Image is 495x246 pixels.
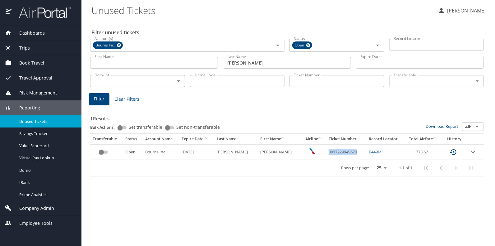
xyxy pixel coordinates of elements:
img: icon-airportal.png [6,6,12,18]
p: [PERSON_NAME] [445,7,486,14]
th: Last Name [214,134,258,144]
h3: 1 Results [90,111,484,122]
span: Open [292,42,308,49]
h2: Filter unused tickets [91,27,485,37]
button: Open [174,77,183,85]
th: Expire Date [179,134,214,144]
button: Filter [89,93,109,105]
button: sort [203,137,208,141]
span: Filter [94,95,104,103]
td: [PERSON_NAME] [214,144,258,160]
th: Ticket Number [326,134,366,144]
a: Download Report [426,123,458,129]
span: Bourns Inc. [93,42,118,49]
img: American Airlines [309,148,316,154]
span: IBank [19,180,74,186]
th: Status [123,134,143,144]
span: Clear Filters [114,95,139,103]
button: [PERSON_NAME] [435,5,488,16]
span: Unused Tickets [19,118,74,124]
div: Transferable [93,136,121,142]
p: Bulk Actions: [90,124,120,130]
td: 0017229949670 [326,144,366,160]
td: 773.67 [405,144,442,160]
th: Account Name [143,134,179,144]
td: Open [123,144,143,160]
span: Employee Tools [12,220,53,227]
h1: Unused Tickets [91,1,433,20]
button: Open [473,122,482,131]
button: sort [433,137,437,141]
span: Book Travel [12,60,44,66]
a: B449MJ [369,149,382,155]
th: Airline [302,134,326,144]
th: History [442,134,467,144]
span: Virtual Pay Lookup [19,155,74,161]
p: Rows per page: [341,166,369,170]
span: Dashboards [12,30,45,36]
th: First Name [258,134,301,144]
button: sort [281,137,285,141]
div: Open [292,41,312,49]
span: Value Scorecard [19,143,74,149]
span: Prime Analytics [19,192,74,198]
td: [DATE] [179,144,214,160]
td: [PERSON_NAME] [258,144,301,160]
img: airportal-logo.png [12,6,71,18]
span: Travel Approval [12,75,52,81]
select: rows per page [372,163,389,173]
button: expand row [470,148,477,156]
button: Open [274,41,282,50]
span: Reporting [12,104,40,111]
button: Open [473,77,482,85]
div: Bourns Inc. [93,41,123,49]
button: Open [373,41,382,50]
th: Record Locator [366,134,404,144]
span: Domo [19,167,74,173]
span: Set transferable [129,125,162,129]
span: Set non-transferable [176,125,220,129]
button: Clear Filters [112,94,142,105]
td: Bourns Inc [143,144,179,160]
th: Total Airfare [405,134,442,144]
span: Savings Tracker [19,131,74,137]
span: Risk Management [12,89,57,96]
span: Company Admin [12,205,54,212]
span: Trips [12,45,30,51]
p: 1-1 of 1 [399,166,412,170]
table: custom pagination table [90,134,484,176]
button: sort [318,137,322,141]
